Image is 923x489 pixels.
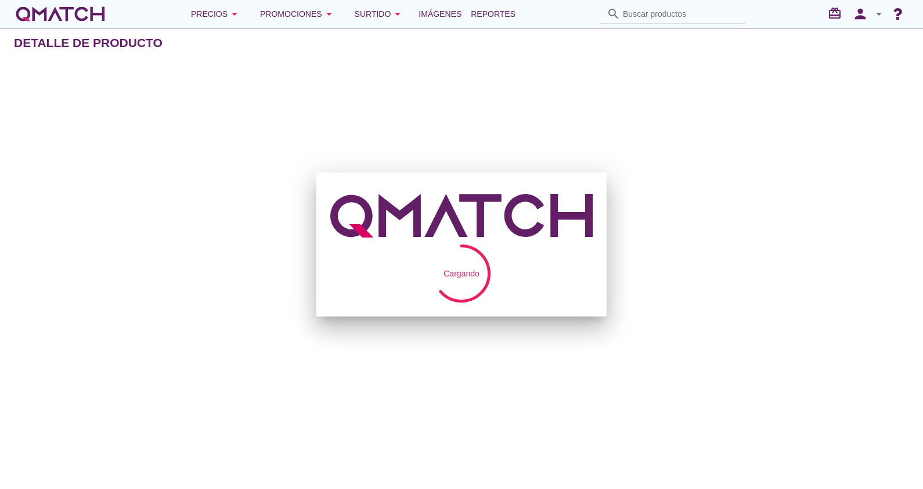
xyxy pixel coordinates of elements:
[466,2,520,26] a: Reportes
[260,7,336,21] div: Promociones
[355,7,405,21] div: Surtido
[330,186,593,245] div: QMatch logo
[191,7,241,21] div: Precios
[14,34,163,52] h2: Detalle de producto
[14,2,107,26] a: white-qmatch-logo
[607,7,621,21] i: search
[872,7,886,21] i: arrow_drop_down
[419,7,461,21] span: Imágenes
[322,7,336,21] i: arrow_drop_down
[414,2,466,26] a: Imágenes
[849,6,872,22] i: person
[251,2,345,26] button: Promociones
[471,7,515,21] span: Reportes
[623,5,739,23] input: Buscar productos
[391,7,405,21] i: arrow_drop_down
[828,6,846,20] i: redeem
[228,7,241,21] i: arrow_drop_down
[182,2,251,26] button: Precios
[345,2,414,26] button: Surtido
[444,268,479,280] div: Cargando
